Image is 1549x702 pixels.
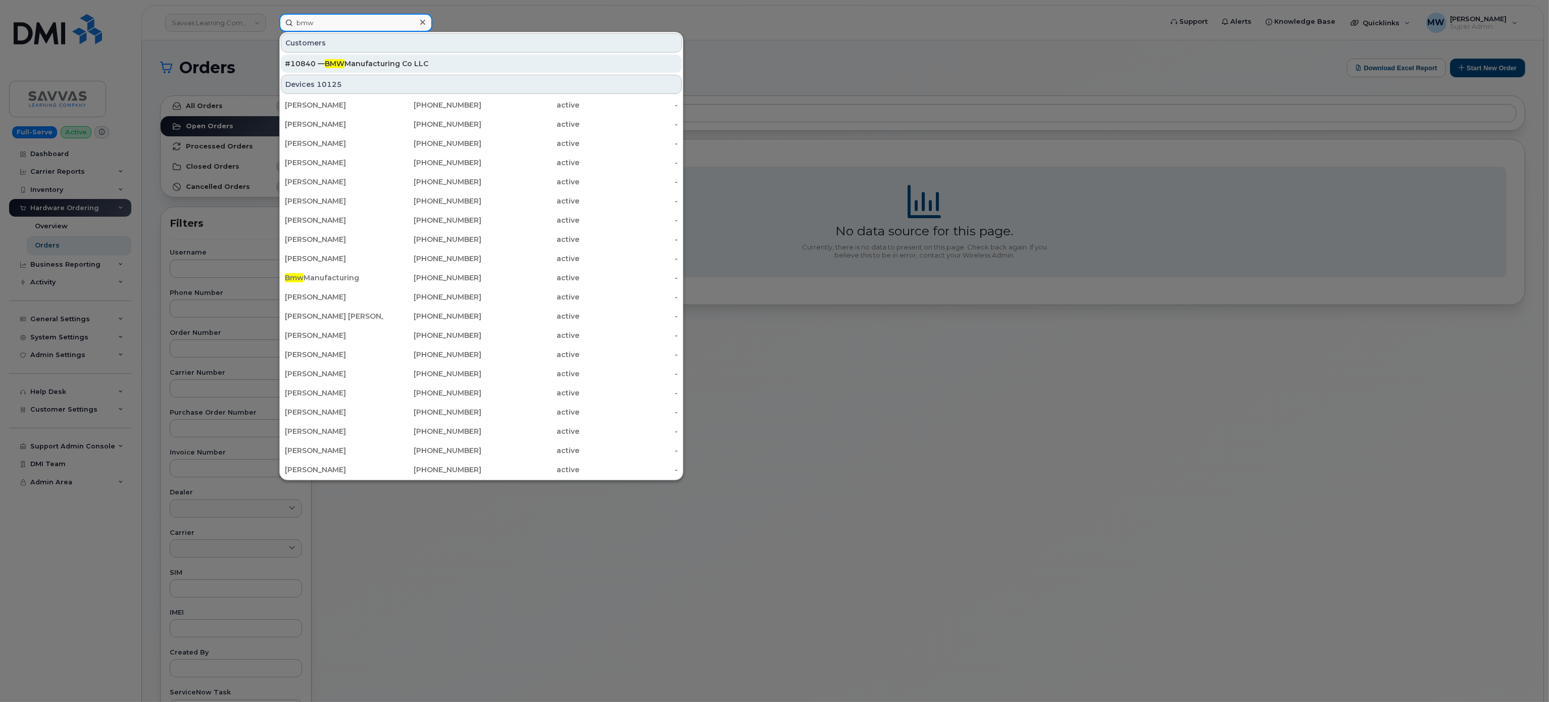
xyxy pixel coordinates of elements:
[281,134,682,153] a: [PERSON_NAME][PHONE_NUMBER]active-
[383,369,482,379] div: [PHONE_NUMBER]
[281,230,682,248] a: [PERSON_NAME][PHONE_NUMBER]active-
[383,349,482,360] div: [PHONE_NUMBER]
[281,55,682,73] a: #10840 —BMWManufacturing Co LLC
[481,196,580,206] div: active
[281,441,682,460] a: [PERSON_NAME][PHONE_NUMBER]active-
[281,422,682,440] a: [PERSON_NAME][PHONE_NUMBER]active-
[281,154,682,172] a: [PERSON_NAME][PHONE_NUMBER]active-
[285,445,383,456] div: [PERSON_NAME]
[481,407,580,417] div: active
[580,158,678,168] div: -
[481,100,580,110] div: active
[383,273,482,283] div: [PHONE_NUMBER]
[481,369,580,379] div: active
[481,177,580,187] div: active
[285,349,383,360] div: [PERSON_NAME]
[580,465,678,475] div: -
[325,59,344,68] span: BMW
[383,292,482,302] div: [PHONE_NUMBER]
[481,311,580,321] div: active
[481,273,580,283] div: active
[481,158,580,168] div: active
[281,96,682,114] a: [PERSON_NAME][PHONE_NUMBER]active-
[281,326,682,344] a: [PERSON_NAME][PHONE_NUMBER]active-
[580,292,678,302] div: -
[580,330,678,340] div: -
[580,369,678,379] div: -
[481,388,580,398] div: active
[285,369,383,379] div: [PERSON_NAME]
[285,100,383,110] div: [PERSON_NAME]
[281,288,682,306] a: [PERSON_NAME][PHONE_NUMBER]active-
[383,177,482,187] div: [PHONE_NUMBER]
[285,426,383,436] div: [PERSON_NAME]
[281,249,682,268] a: [PERSON_NAME][PHONE_NUMBER]active-
[285,407,383,417] div: [PERSON_NAME]
[1505,658,1541,694] iframe: Messenger Launcher
[481,138,580,148] div: active
[383,388,482,398] div: [PHONE_NUMBER]
[285,388,383,398] div: [PERSON_NAME]
[285,234,383,244] div: [PERSON_NAME]
[285,59,678,69] div: #10840 — Manufacturing Co LLC
[383,119,482,129] div: [PHONE_NUMBER]
[281,269,682,287] a: BmwManufacturing[PHONE_NUMBER]active-
[281,33,682,53] div: Customers
[285,311,383,321] div: [PERSON_NAME] [PERSON_NAME]
[383,158,482,168] div: [PHONE_NUMBER]
[481,234,580,244] div: active
[580,119,678,129] div: -
[481,254,580,264] div: active
[383,100,482,110] div: [PHONE_NUMBER]
[383,426,482,436] div: [PHONE_NUMBER]
[580,234,678,244] div: -
[281,384,682,402] a: [PERSON_NAME][PHONE_NUMBER]active-
[481,330,580,340] div: active
[317,79,342,89] span: 10125
[383,465,482,475] div: [PHONE_NUMBER]
[580,273,678,283] div: -
[281,75,682,94] div: Devices
[481,445,580,456] div: active
[285,465,383,475] div: [PERSON_NAME]
[285,177,383,187] div: [PERSON_NAME]
[383,445,482,456] div: [PHONE_NUMBER]
[285,158,383,168] div: [PERSON_NAME]
[383,330,482,340] div: [PHONE_NUMBER]
[281,192,682,210] a: [PERSON_NAME][PHONE_NUMBER]active-
[281,211,682,229] a: [PERSON_NAME][PHONE_NUMBER]active-
[285,273,304,282] span: Bmw
[580,254,678,264] div: -
[281,403,682,421] a: [PERSON_NAME][PHONE_NUMBER]active-
[281,307,682,325] a: [PERSON_NAME] [PERSON_NAME][PHONE_NUMBER]active-
[580,138,678,148] div: -
[383,215,482,225] div: [PHONE_NUMBER]
[285,215,383,225] div: [PERSON_NAME]
[580,407,678,417] div: -
[281,173,682,191] a: [PERSON_NAME][PHONE_NUMBER]active-
[281,115,682,133] a: [PERSON_NAME][PHONE_NUMBER]active-
[481,465,580,475] div: active
[383,254,482,264] div: [PHONE_NUMBER]
[580,426,678,436] div: -
[580,388,678,398] div: -
[383,138,482,148] div: [PHONE_NUMBER]
[580,177,678,187] div: -
[285,196,383,206] div: [PERSON_NAME]
[285,138,383,148] div: [PERSON_NAME]
[580,196,678,206] div: -
[481,349,580,360] div: active
[580,311,678,321] div: -
[285,254,383,264] div: [PERSON_NAME]
[285,119,383,129] div: [PERSON_NAME]
[383,196,482,206] div: [PHONE_NUMBER]
[481,215,580,225] div: active
[383,407,482,417] div: [PHONE_NUMBER]
[580,215,678,225] div: -
[580,445,678,456] div: -
[281,461,682,479] a: [PERSON_NAME][PHONE_NUMBER]active-
[285,330,383,340] div: [PERSON_NAME]
[285,292,383,302] div: [PERSON_NAME]
[481,426,580,436] div: active
[281,365,682,383] a: [PERSON_NAME][PHONE_NUMBER]active-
